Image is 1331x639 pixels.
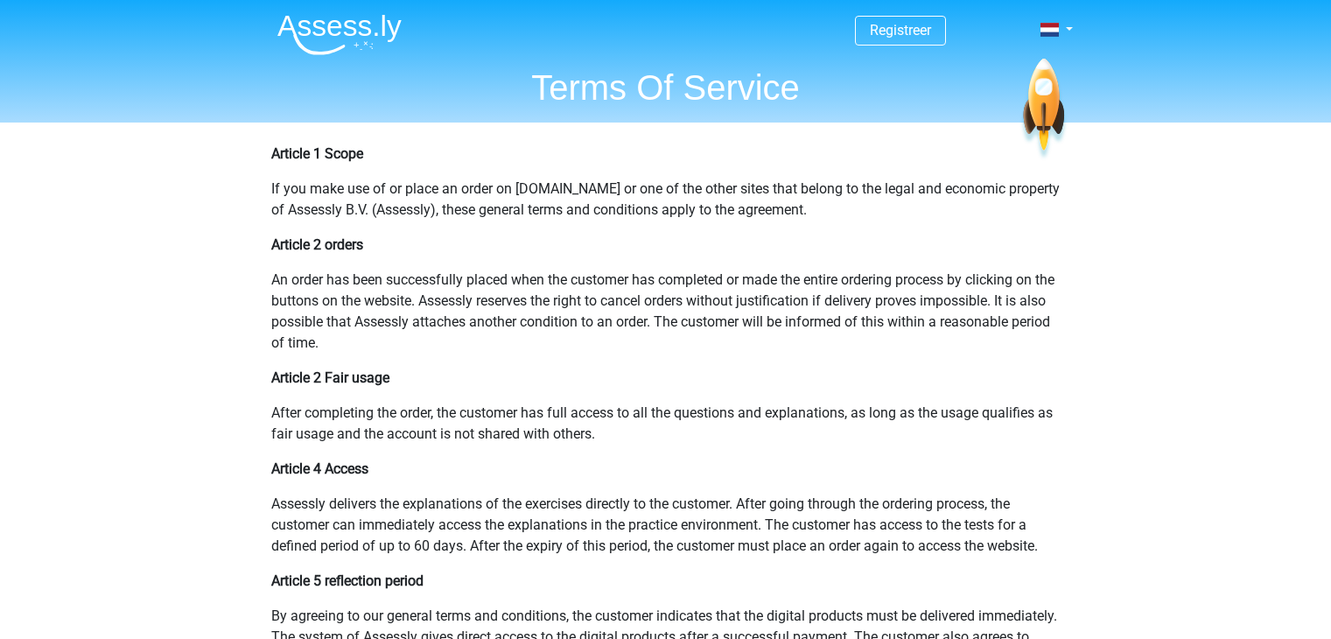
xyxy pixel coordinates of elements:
[271,460,368,477] b: Article 4 Access
[277,14,402,55] img: Assessly
[271,179,1061,221] p: If you make use of or place an order on [DOMAIN_NAME] or one of the other sites that belong to th...
[870,22,931,39] a: Registreer
[271,403,1061,445] p: After completing the order, the customer has full access to all the questions and explanations, a...
[271,236,363,253] b: Article 2 orders
[271,494,1061,557] p: Assessly delivers the explanations of the exercises directly to the customer. After going through...
[271,145,363,162] b: Article 1 Scope
[271,572,424,589] b: Article 5 reflection period
[271,270,1061,354] p: An order has been successfully placed when the customer has completed or made the entire ordering...
[263,67,1068,109] h1: Terms Of Service
[271,369,389,386] b: Article 2 Fair usage
[1019,59,1068,161] img: spaceship.7d73109d6933.svg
